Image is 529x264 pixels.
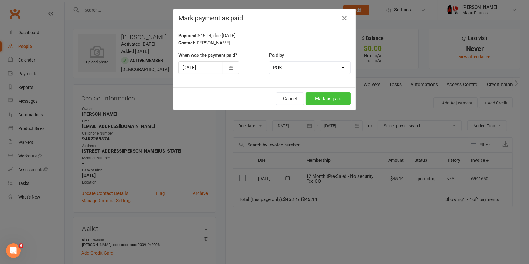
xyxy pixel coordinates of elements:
[178,14,351,22] h4: Mark payment as paid
[178,32,351,39] div: $45.14, due [DATE]
[178,39,351,47] div: [PERSON_NAME]
[340,13,349,23] button: Close
[178,33,198,38] strong: Payment:
[306,92,351,105] button: Mark as paid
[178,40,195,46] strong: Contact:
[269,51,284,59] label: Paid by
[178,51,237,59] label: When was the payment paid?
[276,92,304,105] button: Cancel
[19,243,23,248] span: 6
[6,243,21,258] iframe: Intercom live chat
